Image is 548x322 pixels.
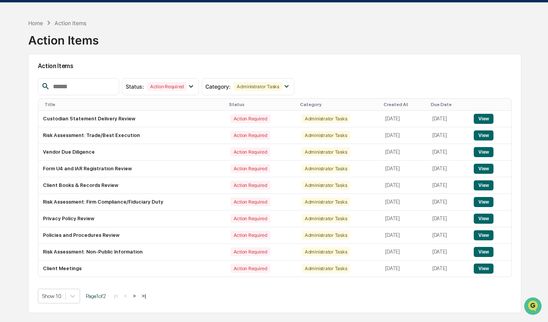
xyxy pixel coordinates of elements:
td: [DATE] [381,127,428,144]
div: Start new chat [26,59,127,67]
a: 🖐️Preclearance [5,94,53,108]
iframe: Open customer support [523,296,544,317]
td: [DATE] [428,161,469,177]
div: Action Required [147,82,187,91]
div: Action Required [230,181,270,190]
button: View [474,114,493,124]
td: Risk Assessment: Firm Compliance/Fiduciary Duty [38,194,226,211]
div: Action Required [230,114,270,123]
a: View [474,149,493,155]
a: View [474,216,493,221]
td: [DATE] [428,211,469,227]
span: Page 1 of 2 [86,293,106,299]
button: View [474,264,493,274]
button: |< [112,293,121,299]
div: Category [300,102,377,107]
td: [DATE] [381,161,428,177]
div: Action Items [28,27,99,47]
a: 🗄️Attestations [53,94,99,108]
img: 1746055101610-c473b297-6a78-478c-a979-82029cc54cd1 [8,59,22,73]
td: Policies and Procedures Review [38,227,226,244]
button: View [474,130,493,140]
td: [DATE] [428,177,469,194]
div: Administrator Tasks [302,197,350,206]
div: Action Required [230,197,270,206]
a: View [474,249,493,255]
span: Status : [126,83,144,90]
td: [DATE] [381,260,428,277]
div: Administrator Tasks [234,82,282,91]
button: View [474,164,493,174]
div: Action Required [230,231,270,240]
div: Action Required [230,131,270,140]
a: View [474,232,493,238]
button: >| [139,293,148,299]
span: Category : [205,83,230,90]
button: View [474,214,493,224]
div: Created At [384,102,425,107]
a: View [474,166,493,171]
div: Action Required [230,147,270,156]
span: Data Lookup [15,112,49,120]
button: View [474,147,493,157]
td: [DATE] [428,260,469,277]
td: [DATE] [381,194,428,211]
div: Administrator Tasks [302,147,350,156]
div: Due Date [431,102,466,107]
button: View [474,180,493,190]
div: Action Required [230,214,270,223]
div: Action Required [230,264,270,273]
td: [DATE] [428,244,469,260]
div: 🖐️ [8,98,14,104]
div: Action Required [230,247,270,256]
div: Administrator Tasks [302,164,350,173]
td: [DATE] [428,127,469,144]
span: Preclearance [15,98,50,105]
td: [DATE] [381,211,428,227]
a: View [474,182,493,188]
td: Risk Assessment: Trade/Best Execution [38,127,226,144]
div: We're available if you need us! [26,67,98,73]
span: Attestations [64,98,96,105]
a: View [474,199,493,205]
div: Administrator Tasks [302,114,350,123]
td: Client Books & Records Review [38,177,226,194]
a: 🔎Data Lookup [5,109,52,123]
td: Client Meetings [38,260,226,277]
div: Administrator Tasks [302,131,350,140]
p: How can we help? [8,16,141,29]
td: [DATE] [381,177,428,194]
a: Powered byPylon [55,131,94,137]
td: Privacy Policy Review [38,211,226,227]
button: Start new chat [131,62,141,71]
td: [DATE] [381,244,428,260]
div: Status [229,102,294,107]
button: > [131,293,138,299]
div: Action Items [55,20,86,26]
td: [DATE] [428,111,469,127]
td: [DATE] [428,227,469,244]
td: Risk Assessment: Non-Public Information [38,244,226,260]
a: View [474,265,493,271]
button: View [474,247,493,257]
div: 🔎 [8,113,14,119]
div: Administrator Tasks [302,231,350,240]
a: View [474,116,493,122]
td: [DATE] [428,194,469,211]
span: Pylon [77,131,94,137]
div: Home [28,20,43,26]
div: Administrator Tasks [302,214,350,223]
td: [DATE] [381,111,428,127]
div: Administrator Tasks [302,264,350,273]
h2: Action Items [38,62,512,70]
div: Administrator Tasks [302,247,350,256]
div: Title [44,102,223,107]
div: 🗄️ [56,98,62,104]
div: Administrator Tasks [302,181,350,190]
a: View [474,132,493,138]
td: Custodian Statement Delivery Review [38,111,226,127]
td: Vendor Due Diligence [38,144,226,161]
td: [DATE] [381,144,428,161]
